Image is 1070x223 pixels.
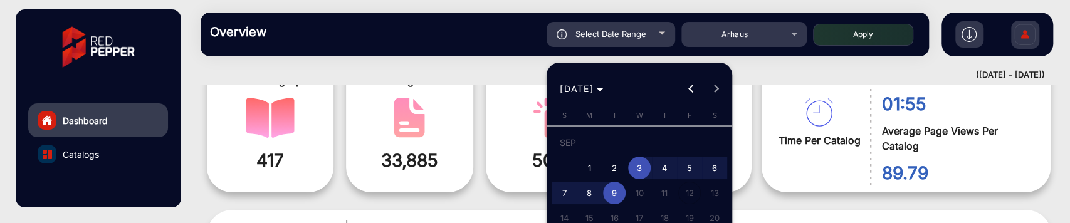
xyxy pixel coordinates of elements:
button: September 5, 2025 [677,155,702,180]
span: 3 [628,157,651,179]
span: M [586,111,592,120]
button: September 10, 2025 [627,180,652,205]
button: Previous month [679,76,704,101]
button: September 3, 2025 [627,155,652,180]
span: S [562,111,566,120]
span: T [662,111,666,120]
span: 13 [703,182,726,204]
td: SEP [552,130,727,155]
span: F [687,111,691,120]
span: 4 [653,157,676,179]
button: September 8, 2025 [577,180,602,205]
span: 2 [603,157,626,179]
button: September 2, 2025 [602,155,627,180]
span: 11 [653,182,676,204]
button: September 1, 2025 [577,155,602,180]
span: W [636,111,643,120]
span: T [612,111,616,120]
span: S [712,111,716,120]
span: 1 [578,157,601,179]
span: 7 [553,182,575,204]
span: 5 [678,157,701,179]
span: 8 [578,182,601,204]
span: 9 [603,182,626,204]
button: September 4, 2025 [652,155,677,180]
button: September 6, 2025 [702,155,727,180]
button: September 7, 2025 [552,180,577,205]
button: September 13, 2025 [702,180,727,205]
button: September 9, 2025 [602,180,627,205]
span: 12 [678,182,701,204]
span: 6 [703,157,726,179]
span: 10 [628,182,651,204]
button: September 12, 2025 [677,180,702,205]
span: [DATE] [560,83,594,94]
button: September 11, 2025 [652,180,677,205]
button: Choose month and year [555,78,608,100]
